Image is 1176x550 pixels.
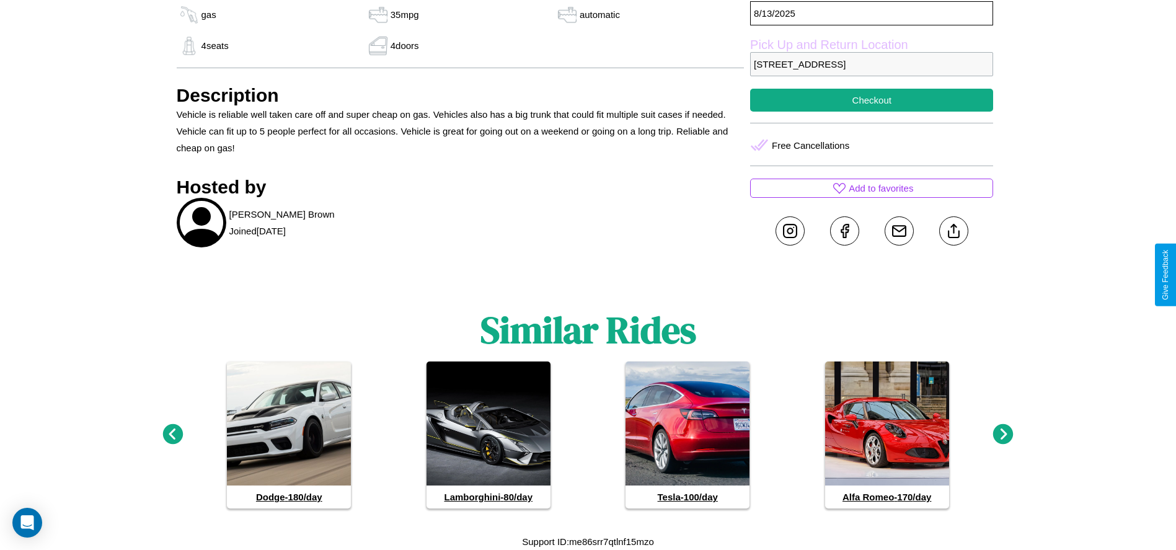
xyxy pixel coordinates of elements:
[825,486,949,508] h4: Alfa Romeo - 170 /day
[427,361,550,508] a: Lamborghini-80/day
[555,6,580,24] img: gas
[229,223,286,239] p: Joined [DATE]
[750,89,993,112] button: Checkout
[750,1,993,25] p: 8 / 13 / 2025
[366,6,391,24] img: gas
[750,52,993,76] p: [STREET_ADDRESS]
[580,6,620,23] p: automatic
[849,180,913,197] p: Add to favorites
[201,37,229,54] p: 4 seats
[227,361,351,508] a: Dodge-180/day
[12,508,42,538] div: Open Intercom Messenger
[480,304,696,355] h1: Similar Rides
[626,486,749,508] h4: Tesla - 100 /day
[391,6,419,23] p: 35 mpg
[177,85,745,106] h3: Description
[229,206,335,223] p: [PERSON_NAME] Brown
[366,37,391,55] img: gas
[750,38,993,52] label: Pick Up and Return Location
[825,361,949,508] a: Alfa Romeo-170/day
[750,179,993,198] button: Add to favorites
[1161,250,1170,300] div: Give Feedback
[522,533,654,550] p: Support ID: me86srr7qtlnf15mzo
[177,177,745,198] h3: Hosted by
[427,486,550,508] h4: Lamborghini - 80 /day
[177,6,201,24] img: gas
[626,361,749,508] a: Tesla-100/day
[177,106,745,156] p: Vehicle is reliable well taken care off and super cheap on gas. Vehicles also has a big trunk tha...
[391,37,419,54] p: 4 doors
[201,6,216,23] p: gas
[772,137,849,154] p: Free Cancellations
[177,37,201,55] img: gas
[227,486,351,508] h4: Dodge - 180 /day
